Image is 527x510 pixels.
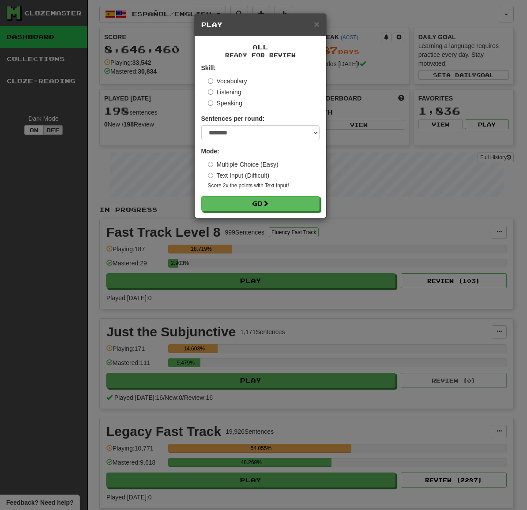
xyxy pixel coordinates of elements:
button: Close [314,19,319,29]
input: Listening [208,89,213,95]
label: Speaking [208,99,242,108]
small: Score 2x the points with Text Input ! [208,182,320,190]
label: Sentences per round: [201,114,265,123]
strong: Skill: [201,64,216,71]
small: Ready for Review [201,52,320,59]
strong: Mode: [201,148,219,155]
label: Vocabulary [208,77,247,86]
input: Text Input (Difficult) [208,173,213,178]
span: All [252,43,268,51]
button: Go [201,196,320,211]
input: Speaking [208,101,213,106]
h5: Play [201,20,320,29]
label: Text Input (Difficult) [208,171,270,180]
input: Vocabulary [208,78,213,84]
span: × [314,19,319,29]
label: Listening [208,88,241,97]
input: Multiple Choice (Easy) [208,162,213,167]
label: Multiple Choice (Easy) [208,160,279,169]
